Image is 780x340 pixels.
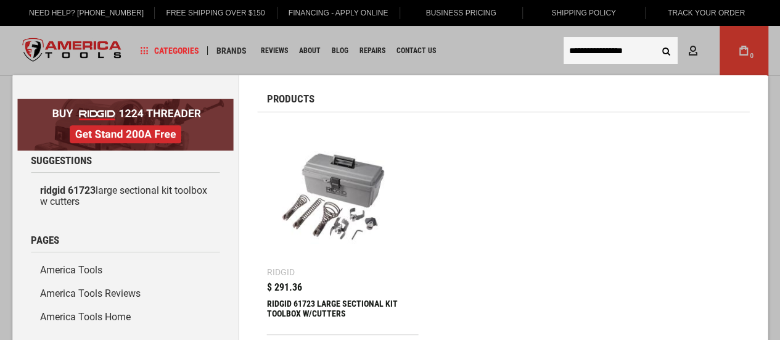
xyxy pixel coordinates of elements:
[17,99,234,151] img: BOGO: Buy RIDGID® 1224 Threader, Get Stand 200A Free!
[140,46,199,55] span: Categories
[267,122,419,334] a: RIDGID 61723 LARGE SECTIONAL KIT TOOLBOX W/CUTTERS Ridgid $ 291.36 RIDGID 61723 LARGE SECTIONAL K...
[31,179,220,214] a: ridgid 61723large sectional kit toolbox w cutters
[267,268,295,276] div: Ridgid
[134,43,205,59] a: Categories
[31,235,59,246] span: Pages
[17,99,234,108] a: BOGO: Buy RIDGID® 1224 Threader, Get Stand 200A Free!
[211,43,252,59] a: Brands
[273,128,413,267] img: RIDGID 61723 LARGE SECTIONAL KIT TOOLBOX W/CUTTERS
[267,299,419,328] div: RIDGID 61723 LARGE SECTIONAL KIT TOOLBOX W/CUTTERS
[68,185,96,196] b: 61723
[267,283,302,292] span: $ 291.36
[31,155,92,166] span: Suggestions
[31,305,220,329] a: America Tools Home
[267,94,314,104] span: Products
[31,259,220,282] a: America Tools
[40,185,65,196] b: ridgid
[31,282,220,305] a: America Tools Reviews
[654,39,678,62] button: Search
[216,46,247,55] span: Brands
